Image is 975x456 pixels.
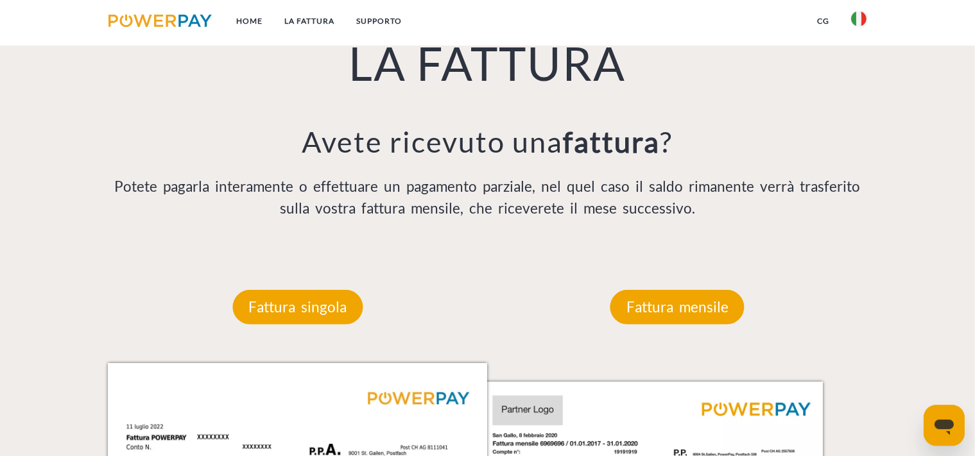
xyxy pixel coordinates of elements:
a: LA FATTURA [273,10,345,33]
img: it [851,11,867,26]
p: Fattura mensile [610,290,745,325]
p: Fattura singola [232,290,363,325]
img: logo-powerpay.svg [108,14,212,27]
a: CG [806,10,840,33]
a: Home [225,10,273,33]
b: fattura [563,124,660,159]
iframe: Pulsante per aprire la finestra di messaggistica [924,405,965,446]
h1: LA FATTURA [108,34,867,92]
h3: Avete ricevuto una ? [108,124,867,160]
p: Potete pagarla interamente o effettuare un pagamento parziale, nel quel caso il saldo rimanente v... [108,176,867,219]
a: Supporto [345,10,413,33]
